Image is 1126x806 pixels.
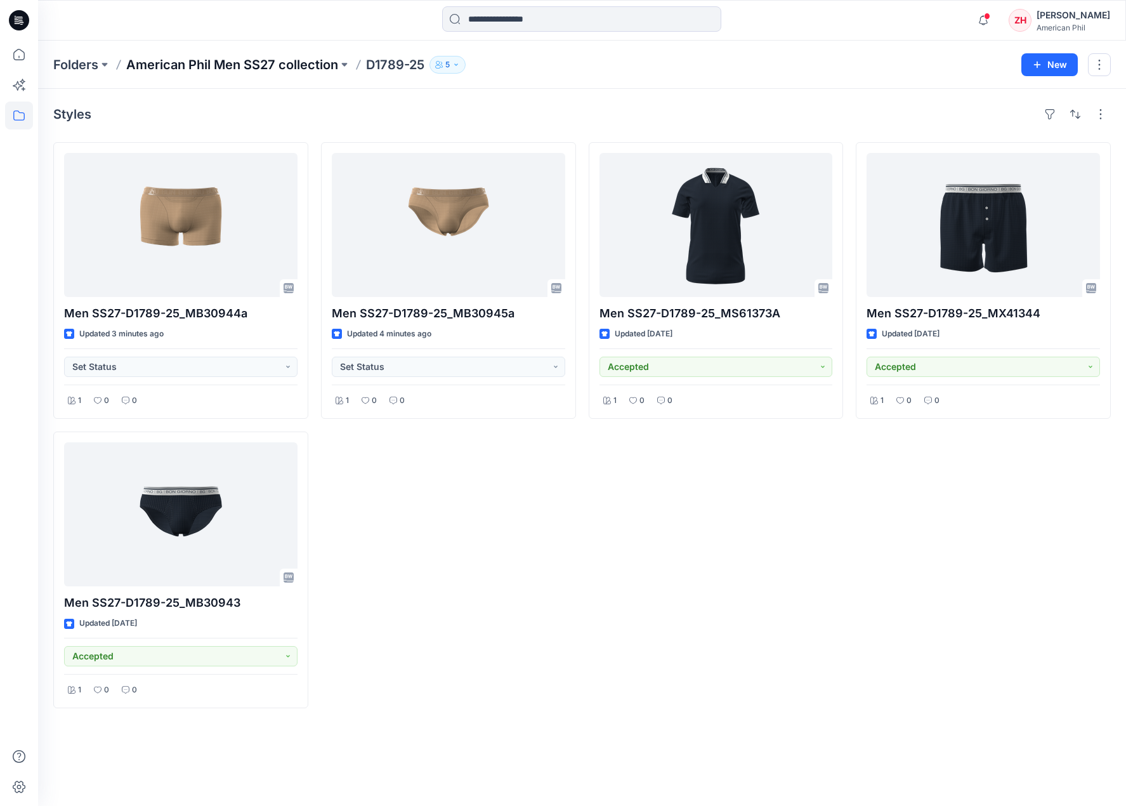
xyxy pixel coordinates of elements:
[64,153,298,297] a: Men SS27-D1789-25_MB30944a
[1009,9,1031,32] div: ZH
[104,394,109,407] p: 0
[882,327,939,341] p: Updated [DATE]
[332,305,565,322] p: Men SS27-D1789-25_MB30945a
[867,305,1100,322] p: Men SS27-D1789-25_MX41344
[1037,23,1110,32] div: American Phil
[867,153,1100,297] a: Men SS27-D1789-25_MX41344
[934,394,939,407] p: 0
[372,394,377,407] p: 0
[400,394,405,407] p: 0
[599,153,833,297] a: Men SS27-D1789-25_MS61373A
[615,327,672,341] p: Updated [DATE]
[64,305,298,322] p: Men SS27-D1789-25_MB30944a
[1037,8,1110,23] div: [PERSON_NAME]
[104,684,109,697] p: 0
[346,394,349,407] p: 1
[332,153,565,297] a: Men SS27-D1789-25_MB30945a
[79,327,164,341] p: Updated 3 minutes ago
[64,594,298,612] p: Men SS27-D1789-25_MB30943
[613,394,617,407] p: 1
[599,305,833,322] p: Men SS27-D1789-25_MS61373A
[907,394,912,407] p: 0
[445,58,450,72] p: 5
[132,684,137,697] p: 0
[79,617,137,630] p: Updated [DATE]
[53,107,91,122] h4: Styles
[78,684,81,697] p: 1
[78,394,81,407] p: 1
[53,56,98,74] a: Folders
[429,56,466,74] button: 5
[126,56,338,74] a: American Phil Men SS27 collection
[1021,53,1078,76] button: New
[347,327,431,341] p: Updated 4 minutes ago
[132,394,137,407] p: 0
[64,442,298,586] a: Men SS27-D1789-25_MB30943
[667,394,672,407] p: 0
[881,394,884,407] p: 1
[366,56,424,74] p: D1789-25
[639,394,645,407] p: 0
